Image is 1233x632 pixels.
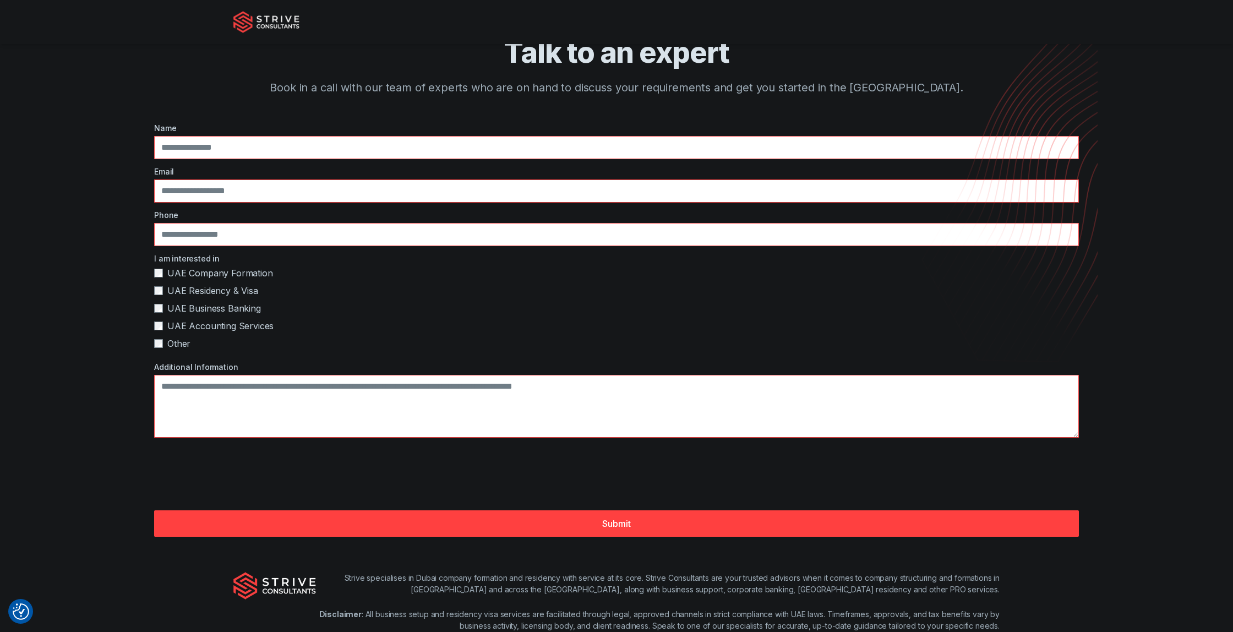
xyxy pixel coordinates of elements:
[167,302,261,315] span: UAE Business Banking
[233,11,299,33] img: Strive Consultants
[233,572,316,600] img: Strive Consultants
[154,209,1079,221] label: Phone
[264,79,969,96] p: Book in a call with our team of experts who are on hand to discuss your requirements and get you ...
[154,253,1079,264] label: I am interested in
[154,361,1079,373] label: Additional Information
[154,122,1079,134] label: Name
[154,339,163,348] input: Other
[167,337,190,350] span: Other
[13,603,29,620] img: Revisit consent button
[154,304,163,313] input: UAE Business Banking
[316,608,1000,631] p: : All business setup and residency visa services are facilitated through legal, approved channels...
[154,510,1079,537] button: Submit
[167,266,273,280] span: UAE Company Formation
[154,166,1079,177] label: Email
[154,286,163,295] input: UAE Residency & Visa
[316,572,1000,595] p: Strive specialises in Dubai company formation and residency with service at its core. Strive Cons...
[167,284,258,297] span: UAE Residency & Visa
[167,319,274,333] span: UAE Accounting Services
[13,603,29,620] button: Consent Preferences
[319,609,362,619] strong: Disclaimer
[154,454,321,497] iframe: reCAPTCHA
[154,269,163,277] input: UAE Company Formation
[264,35,969,70] h1: Talk to an expert
[154,322,163,330] input: UAE Accounting Services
